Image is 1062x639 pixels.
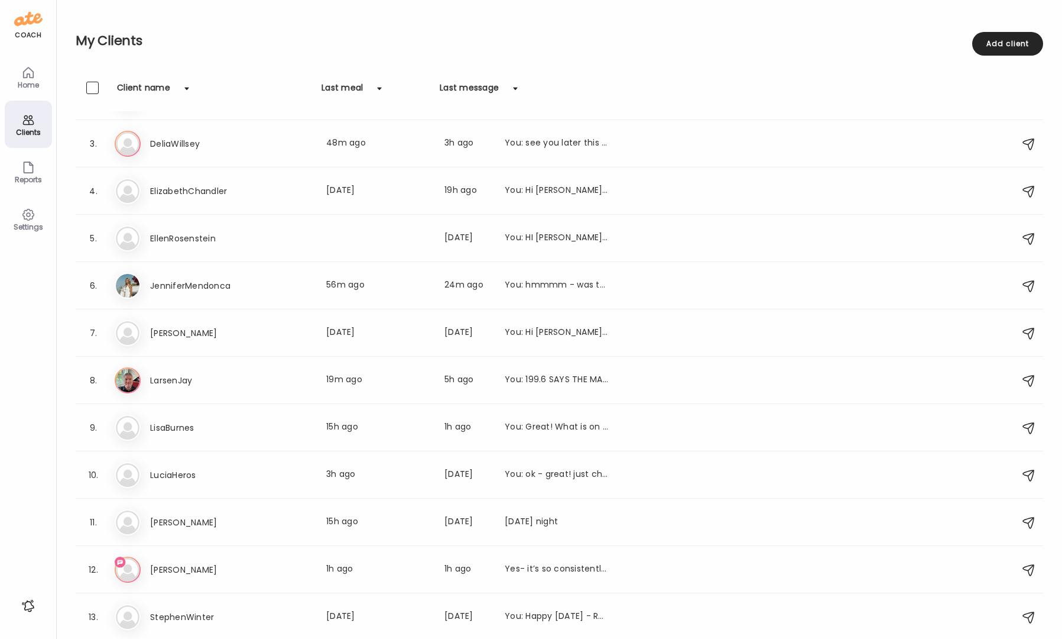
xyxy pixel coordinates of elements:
[150,468,254,482] h3: LuciaHeros
[150,137,254,151] h3: DeliaWillsey
[7,223,50,231] div: Settings
[505,468,609,482] div: You: ok - great! just checking
[150,279,254,293] h3: JenniferMendonca
[444,231,491,246] div: [DATE]
[444,137,491,151] div: 3h ago
[505,421,609,435] div: You: Great! What is on the agenda for the rest of the week? Are you able to keep alcohol to a few...
[444,421,491,435] div: 1h ago
[505,231,609,246] div: You: HI [PERSON_NAME]!!! I look forward to meeting you during our kick off call [DATE]. If would ...
[444,610,491,624] div: [DATE]
[505,373,609,388] div: You: 199.6 SAYS THE MAN WHO IS FRUSTRATED BUT STILL PUTS THE FREAKING WORK IN!!!
[505,137,609,151] div: You: see you later this AM
[150,326,254,340] h3: [PERSON_NAME]
[86,563,100,577] div: 12.
[505,279,609,293] div: You: hmmmm - was there a button to hit for it to 'apply'?
[76,32,1043,50] h2: My Clients
[505,184,609,198] div: You: Hi [PERSON_NAME] - I look forward to meeting you during our Kick off - - I know our call is ...
[117,82,170,101] div: Client name
[150,421,254,435] h3: LisaBurnes
[326,326,430,340] div: [DATE]
[7,176,50,183] div: Reports
[150,563,254,577] h3: [PERSON_NAME]
[86,373,100,388] div: 8.
[444,279,491,293] div: 24m ago
[86,231,100,246] div: 5.
[444,515,491,530] div: [DATE]
[326,137,430,151] div: 48m ago
[505,563,609,577] div: Yes- it’s so consistently bouncy. lol. Even though I know that will always be- I’m hoping to take...
[86,421,100,435] div: 9.
[505,610,609,624] div: You: Happy [DATE] - Reminder of the Power Trifecta : Fiber + protein + healthy fat for balanced b...
[505,515,609,530] div: [DATE] night
[86,184,100,198] div: 4.
[326,563,430,577] div: 1h ago
[86,610,100,624] div: 13.
[444,468,491,482] div: [DATE]
[326,610,430,624] div: [DATE]
[326,421,430,435] div: 15h ago
[86,326,100,340] div: 7.
[326,468,430,482] div: 3h ago
[444,326,491,340] div: [DATE]
[505,326,609,340] div: You: Hi [PERSON_NAME] - I look forward to meeting you during our kick off call [DATE]
[321,82,363,101] div: Last meal
[440,82,499,101] div: Last message
[150,515,254,530] h3: [PERSON_NAME]
[444,184,491,198] div: 19h ago
[150,373,254,388] h3: LarsenJay
[7,128,50,136] div: Clients
[326,373,430,388] div: 19m ago
[7,81,50,89] div: Home
[444,563,491,577] div: 1h ago
[14,9,43,28] img: ate
[150,610,254,624] h3: StephenWinter
[326,184,430,198] div: [DATE]
[86,279,100,293] div: 6.
[326,279,430,293] div: 56m ago
[326,515,430,530] div: 15h ago
[150,231,254,246] h3: EllenRosenstein
[86,137,100,151] div: 3.
[150,184,254,198] h3: ElizabethChandler
[15,30,41,40] div: coach
[972,32,1043,56] div: Add client
[444,373,491,388] div: 5h ago
[86,515,100,530] div: 11.
[86,468,100,482] div: 10.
